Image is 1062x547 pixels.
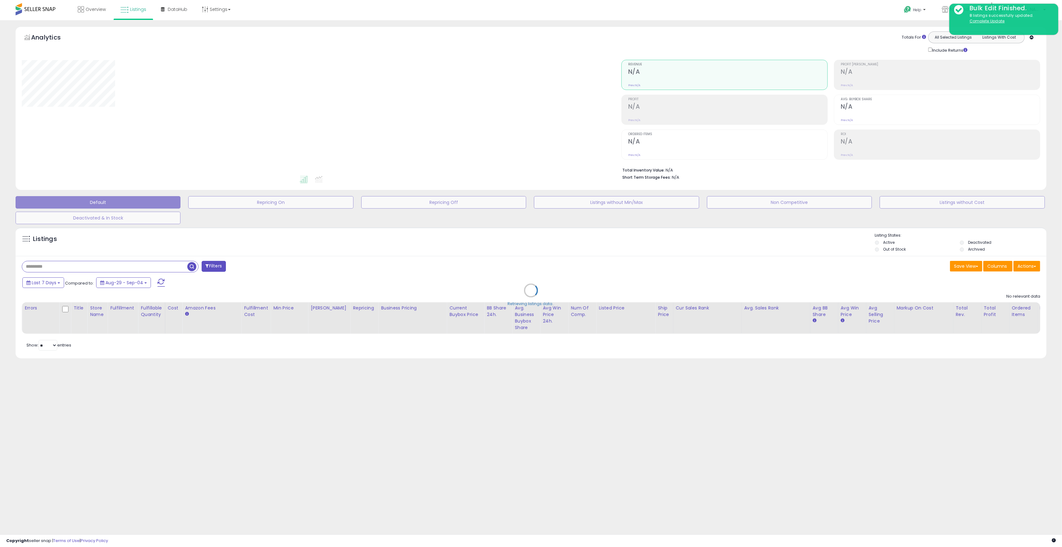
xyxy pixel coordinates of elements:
span: Help [913,7,921,12]
u: Complete Update [970,18,1005,24]
small: Prev: N/A [628,83,640,87]
div: Totals For [902,35,926,40]
span: Profit [PERSON_NAME] [841,63,1040,66]
span: ROI [841,133,1040,136]
h2: N/A [841,103,1040,111]
button: Listings without Cost [880,196,1045,209]
button: Listings With Cost [976,33,1022,41]
small: Prev: N/A [841,83,853,87]
button: Non Competitive [707,196,872,209]
small: Prev: N/A [841,153,853,157]
span: Profit [628,98,827,101]
span: N/A [672,174,679,180]
button: Repricing On [188,196,353,209]
span: Listings [130,6,146,12]
h2: N/A [628,138,827,146]
div: Include Returns [924,46,975,54]
small: Prev: N/A [628,153,640,157]
b: Short Term Storage Fees: [622,175,671,180]
b: Total Inventory Value: [622,167,665,173]
h2: N/A [841,138,1040,146]
button: Default [16,196,180,209]
button: All Selected Listings [930,33,976,41]
i: Get Help [904,6,911,13]
button: Listings without Min/Max [534,196,699,209]
h2: N/A [841,68,1040,77]
span: DataHub [168,6,187,12]
span: Avg. Buybox Share [841,98,1040,101]
h2: N/A [628,68,827,77]
button: Deactivated & In Stock [16,212,180,224]
a: Help [899,1,932,20]
div: 8 listings successfully updated. [965,13,1054,24]
span: Revenue [628,63,827,66]
div: Retrieving listings data.. [508,301,554,307]
span: Ordered Items [628,133,827,136]
button: Repricing Off [361,196,526,209]
h5: Analytics [31,33,73,43]
span: Overview [86,6,106,12]
small: Prev: N/A [628,118,640,122]
li: N/A [622,166,1036,173]
small: Prev: N/A [841,118,853,122]
div: Bulk Edit Finished. [965,4,1054,13]
h2: N/A [628,103,827,111]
